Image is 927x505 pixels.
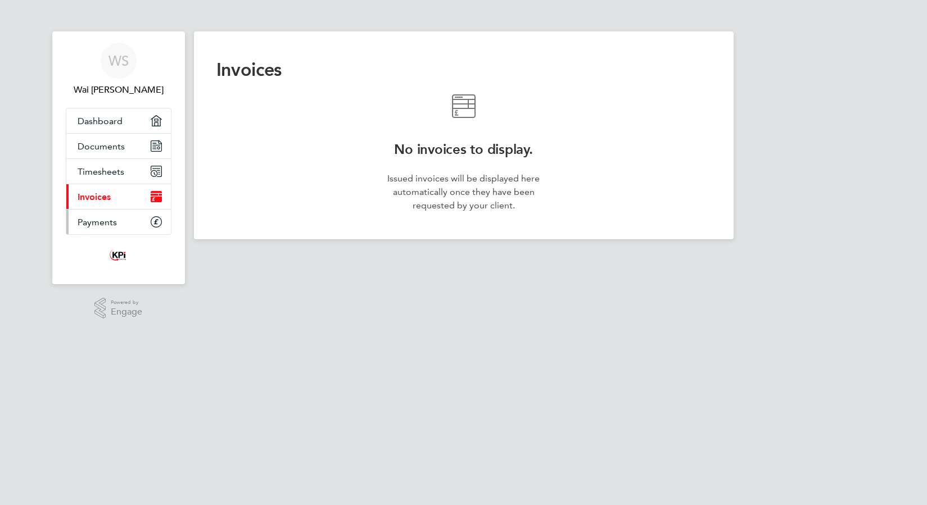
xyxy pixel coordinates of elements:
[66,184,171,209] a: Invoices
[66,83,171,97] span: Wai Wah Seto
[383,172,545,212] p: Issued invoices will be displayed here automatically once they have been requested by your client.
[66,210,171,234] a: Payments
[111,298,142,307] span: Powered by
[52,31,185,284] nav: Main navigation
[66,108,171,133] a: Dashboard
[66,246,171,264] a: Go to home page
[383,140,545,158] h2: No invoices to display.
[107,246,130,264] img: kpihospitality-logo-retina.png
[78,116,123,126] span: Dashboard
[216,58,711,81] h2: Invoices
[94,298,142,319] a: Powered byEngage
[66,43,171,97] a: WSWai [PERSON_NAME]
[111,307,142,317] span: Engage
[78,217,117,228] span: Payments
[66,159,171,184] a: Timesheets
[78,166,124,177] span: Timesheets
[108,53,129,68] span: WS
[78,192,111,202] span: Invoices
[78,141,125,152] span: Documents
[66,134,171,158] a: Documents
